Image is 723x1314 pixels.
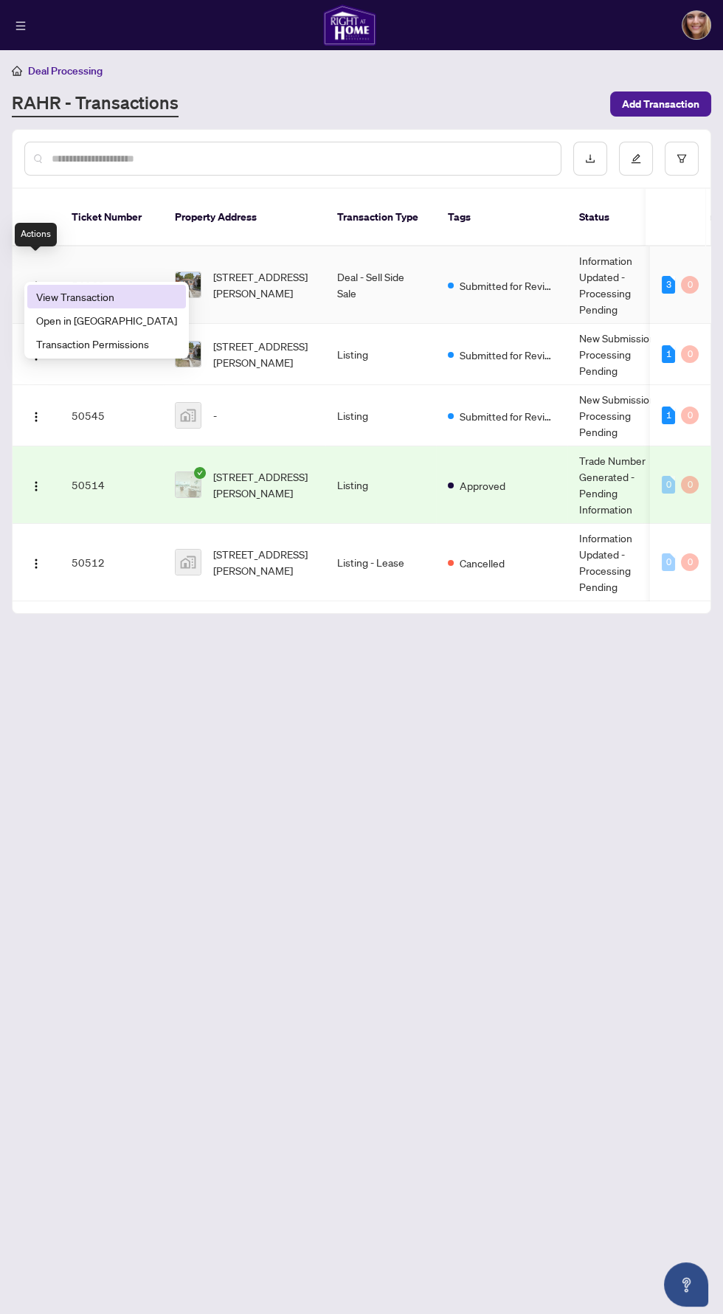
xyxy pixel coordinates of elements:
[460,277,556,294] span: Submitted for Review
[662,345,675,363] div: 1
[213,468,314,501] span: [STREET_ADDRESS][PERSON_NAME]
[213,269,314,301] span: [STREET_ADDRESS][PERSON_NAME]
[681,345,699,363] div: 0
[30,411,42,423] img: Logo
[622,92,699,116] span: Add Transaction
[662,276,675,294] div: 3
[60,246,163,324] td: 54069
[213,546,314,578] span: [STREET_ADDRESS][PERSON_NAME]
[610,91,711,117] button: Add Transaction
[662,553,675,571] div: 0
[681,407,699,424] div: 0
[60,189,163,246] th: Ticket Number
[573,142,607,176] button: download
[460,555,505,571] span: Cancelled
[163,189,325,246] th: Property Address
[325,246,436,324] td: Deal - Sell Side Sale
[15,223,57,246] div: Actions
[36,288,177,305] span: View Transaction
[681,276,699,294] div: 0
[24,550,48,574] button: Logo
[567,446,678,524] td: Trade Number Generated - Pending Information
[176,472,201,497] img: thumbnail-img
[567,385,678,446] td: New Submission - Processing Pending
[567,324,678,385] td: New Submission - Processing Pending
[30,480,42,492] img: Logo
[24,273,48,297] button: Logo
[30,558,42,570] img: Logo
[662,407,675,424] div: 1
[585,153,595,164] span: download
[325,385,436,446] td: Listing
[682,11,710,39] img: Profile Icon
[567,524,678,601] td: Information Updated - Processing Pending
[436,189,567,246] th: Tags
[176,272,201,297] img: thumbnail-img
[325,524,436,601] td: Listing - Lease
[460,408,556,424] span: Submitted for Review
[567,246,678,324] td: Information Updated - Processing Pending
[176,403,201,428] img: thumbnail-img
[30,280,42,292] img: Logo
[619,142,653,176] button: edit
[60,524,163,601] td: 50512
[325,324,436,385] td: Listing
[631,153,641,164] span: edit
[24,473,48,497] button: Logo
[664,1262,708,1307] button: Open asap
[28,64,103,77] span: Deal Processing
[24,404,48,427] button: Logo
[213,407,217,423] span: -
[677,153,687,164] span: filter
[681,476,699,494] div: 0
[325,446,436,524] td: Listing
[194,467,206,479] span: check-circle
[36,336,177,352] span: Transaction Permissions
[325,189,436,246] th: Transaction Type
[36,312,177,328] span: Open in [GEOGRAPHIC_DATA]
[460,347,556,363] span: Submitted for Review
[12,91,179,117] a: RAHR - Transactions
[665,142,699,176] button: filter
[213,338,314,370] span: [STREET_ADDRESS][PERSON_NAME]
[567,189,678,246] th: Status
[12,66,22,76] span: home
[60,385,163,446] td: 50545
[681,553,699,571] div: 0
[323,4,376,46] img: logo
[15,21,26,31] span: menu
[662,476,675,494] div: 0
[460,477,505,494] span: Approved
[60,446,163,524] td: 50514
[176,550,201,575] img: thumbnail-img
